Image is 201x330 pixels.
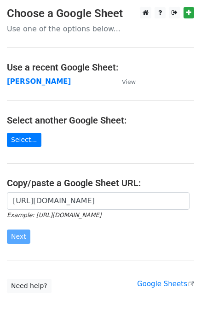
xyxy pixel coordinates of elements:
small: View [122,78,136,85]
p: Use one of the options below... [7,24,194,34]
a: View [113,77,136,86]
a: Select... [7,133,41,147]
h4: Use a recent Google Sheet: [7,62,194,73]
input: Next [7,230,30,244]
a: [PERSON_NAME] [7,77,71,86]
a: Need help? [7,279,52,293]
a: Google Sheets [137,280,194,288]
h4: Select another Google Sheet: [7,115,194,126]
h4: Copy/paste a Google Sheet URL: [7,177,194,189]
input: Paste your Google Sheet URL here [7,192,190,210]
small: Example: [URL][DOMAIN_NAME] [7,212,101,218]
h3: Choose a Google Sheet [7,7,194,20]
